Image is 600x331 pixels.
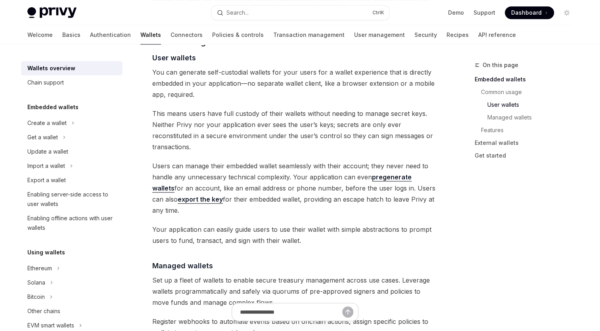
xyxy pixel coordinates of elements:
[152,52,196,63] span: User wallets
[475,149,579,162] a: Get started
[475,137,579,149] a: External wallets
[152,275,438,308] span: Set up a fleet of wallets to enable secure treasury management across use cases. Leverage wallets...
[226,8,249,17] div: Search...
[152,160,438,216] span: Users can manage their embedded wallet seamlessly with their account; they never need to handle a...
[483,60,518,70] span: On this page
[487,98,579,111] a: User wallets
[62,25,81,44] a: Basics
[21,75,123,90] a: Chain support
[178,195,223,204] a: export the key
[560,6,573,19] button: Toggle dark mode
[140,25,161,44] a: Wallets
[473,9,495,17] a: Support
[487,111,579,124] a: Managed wallets
[414,25,437,44] a: Security
[27,64,75,73] div: Wallets overview
[27,102,79,112] h5: Embedded wallets
[27,147,68,156] div: Update a wallet
[152,108,438,152] span: This means users have full custody of their wallets without needing to manage secret keys. Neithe...
[21,211,123,235] a: Enabling offline actions with user wallets
[478,25,516,44] a: API reference
[90,25,131,44] a: Authentication
[27,78,64,87] div: Chain support
[21,61,123,75] a: Wallets overview
[27,278,45,287] div: Solana
[481,86,579,98] a: Common usage
[27,190,118,209] div: Enabling server-side access to user wallets
[27,161,65,171] div: Import a wallet
[27,25,53,44] a: Welcome
[27,214,118,233] div: Enabling offline actions with user wallets
[21,304,123,318] a: Other chains
[27,321,74,330] div: EVM smart wallets
[505,6,554,19] a: Dashboard
[212,25,264,44] a: Policies & controls
[27,7,77,18] img: light logo
[447,25,469,44] a: Recipes
[475,73,579,86] a: Embedded wallets
[171,25,203,44] a: Connectors
[273,25,345,44] a: Transaction management
[152,67,438,100] span: You can generate self-custodial wallets for your users for a wallet experience that is directly e...
[152,224,438,246] span: Your application can easily guide users to use their wallet with simple abstractions to prompt us...
[448,9,464,17] a: Demo
[27,248,65,257] h5: Using wallets
[354,25,405,44] a: User management
[21,144,123,159] a: Update a wallet
[342,307,353,318] button: Send message
[27,118,67,128] div: Create a wallet
[211,6,389,20] button: Search...CtrlK
[372,10,384,16] span: Ctrl K
[27,264,52,273] div: Ethereum
[27,133,58,142] div: Get a wallet
[27,306,60,316] div: Other chains
[21,187,123,211] a: Enabling server-side access to user wallets
[152,260,213,271] span: Managed wallets
[21,173,123,187] a: Export a wallet
[27,292,45,302] div: Bitcoin
[481,124,579,137] a: Features
[511,9,542,17] span: Dashboard
[27,175,66,185] div: Export a wallet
